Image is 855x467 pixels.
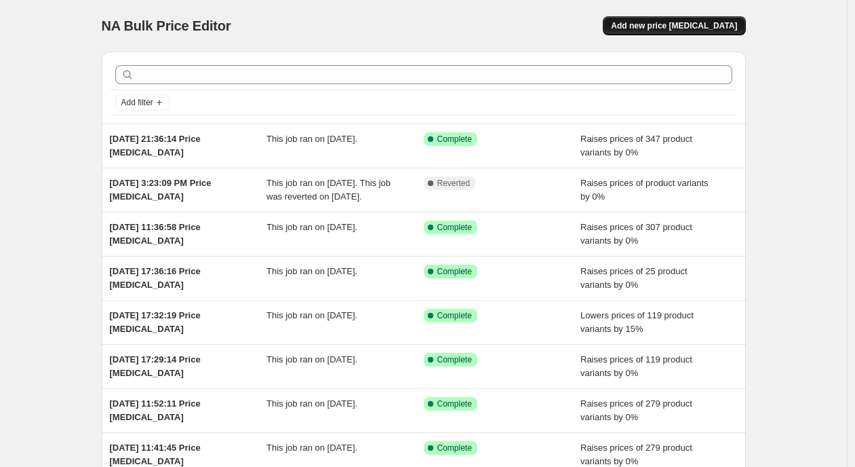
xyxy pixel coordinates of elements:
span: Raises prices of 347 product variants by 0% [580,134,692,157]
span: [DATE] 17:32:19 Price [MEDICAL_DATA] [110,310,201,334]
span: Add new price [MEDICAL_DATA] [611,20,737,31]
span: Complete [437,398,472,409]
span: This job ran on [DATE]. [266,398,357,409]
span: [DATE] 11:36:58 Price [MEDICAL_DATA] [110,222,201,246]
span: Raises prices of product variants by 0% [580,178,709,202]
span: This job ran on [DATE]. [266,443,357,453]
span: This job ran on [DATE]. [266,134,357,144]
span: Raises prices of 279 product variants by 0% [580,443,692,466]
span: [DATE] 17:29:14 Price [MEDICAL_DATA] [110,354,201,378]
span: This job ran on [DATE]. [266,310,357,320]
span: [DATE] 11:52:11 Price [MEDICAL_DATA] [110,398,201,422]
span: Raises prices of 307 product variants by 0% [580,222,692,246]
span: [DATE] 3:23:09 PM Price [MEDICAL_DATA] [110,178,212,202]
span: Complete [437,354,472,365]
span: Raises prices of 119 product variants by 0% [580,354,692,378]
span: Add filter [121,97,153,108]
span: Complete [437,266,472,277]
span: Raises prices of 25 product variants by 0% [580,266,688,290]
span: This job ran on [DATE]. [266,266,357,276]
span: Lowers prices of 119 product variants by 15% [580,310,694,334]
span: [DATE] 17:36:16 Price [MEDICAL_DATA] [110,266,201,290]
span: [DATE] 11:41:45 Price [MEDICAL_DATA] [110,443,201,466]
span: This job ran on [DATE]. This job was reverted on [DATE]. [266,178,391,202]
span: Complete [437,134,472,145]
span: Reverted [437,178,471,189]
span: Raises prices of 279 product variants by 0% [580,398,692,422]
span: Complete [437,310,472,321]
span: [DATE] 21:36:14 Price [MEDICAL_DATA] [110,134,201,157]
span: Complete [437,443,472,453]
span: This job ran on [DATE]. [266,354,357,365]
button: Add new price [MEDICAL_DATA] [603,16,745,35]
span: This job ran on [DATE]. [266,222,357,232]
span: Complete [437,222,472,233]
span: NA Bulk Price Editor [102,18,231,33]
button: Add filter [115,94,170,111]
